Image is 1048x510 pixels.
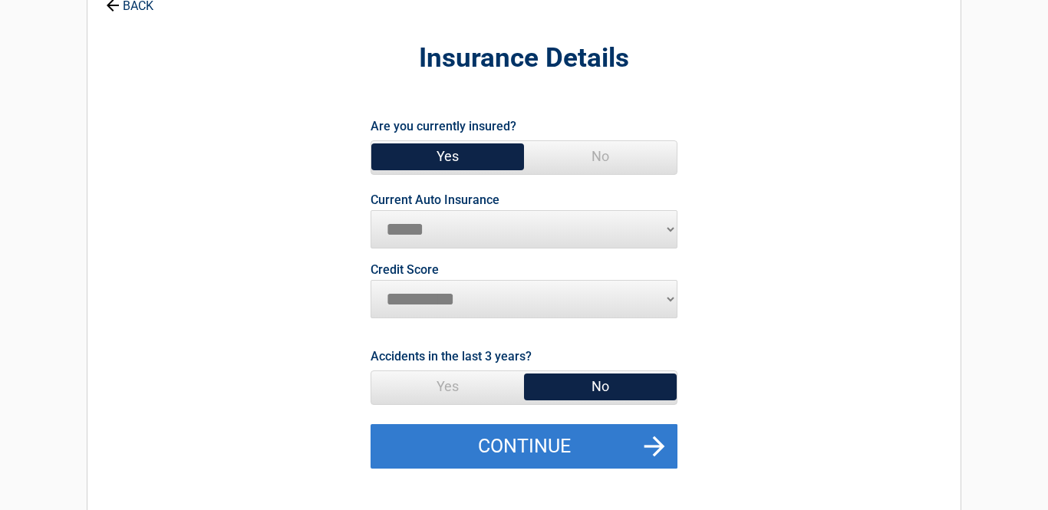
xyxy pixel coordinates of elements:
[371,346,532,367] label: Accidents in the last 3 years?
[172,41,876,77] h2: Insurance Details
[371,141,524,172] span: Yes
[371,194,499,206] label: Current Auto Insurance
[524,371,677,402] span: No
[371,264,439,276] label: Credit Score
[371,424,677,469] button: Continue
[371,371,524,402] span: Yes
[524,141,677,172] span: No
[371,116,516,137] label: Are you currently insured?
